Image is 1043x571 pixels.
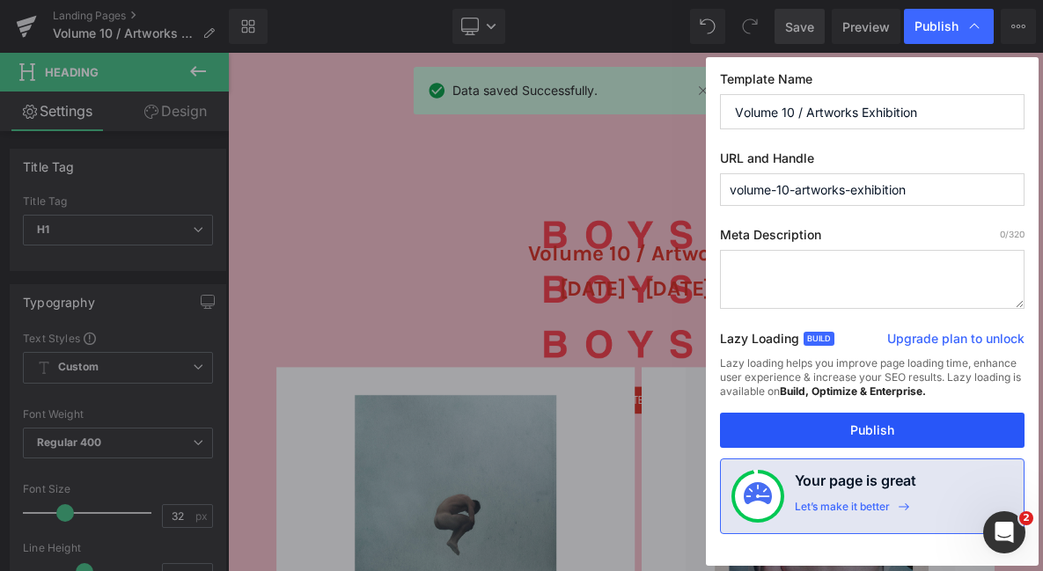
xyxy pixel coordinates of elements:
[720,356,1025,413] div: Lazy loading helps you improve page loading time, enhance user experience & increase your SEO res...
[400,206,665,410] img: BBB2_1.png
[392,246,673,279] strong: Volume 10 / Artworks
[720,150,1025,173] label: URL and Handle
[804,332,834,346] span: Build
[744,482,772,510] img: onboarding-status.svg
[433,291,632,324] span: [DATE] - [DATE]
[720,71,1025,94] label: Template Name
[914,18,959,34] span: Publish
[1000,229,1025,239] span: /320
[1019,511,1033,525] span: 2
[720,327,799,356] label: Lazy Loading
[720,227,1025,250] label: Meta Description
[780,384,926,398] strong: Build, Optimize & Enterprise.
[795,470,916,500] h4: Your page is great
[795,500,890,523] div: Let’s make it better
[720,413,1025,448] button: Publish
[983,511,1025,553] iframe: Intercom live chat
[887,330,1025,355] a: Upgrade plan to unlock
[1000,229,1005,239] span: 0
